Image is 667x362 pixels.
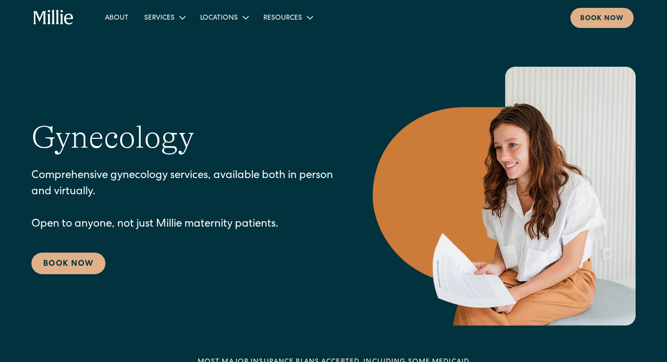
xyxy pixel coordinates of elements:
div: Resources [256,9,320,26]
div: Book now [580,14,624,24]
div: Services [144,13,175,24]
div: Locations [200,13,238,24]
div: Services [136,9,192,26]
a: Book now [570,8,634,28]
p: Comprehensive gynecology services, available both in person and virtually. Open to anyone, not ju... [31,168,333,233]
a: home [33,10,74,26]
div: Resources [263,13,302,24]
div: Locations [192,9,256,26]
h1: Gynecology [31,119,194,156]
img: Smiling woman holding documents during a consultation, reflecting supportive guidance in maternit... [373,67,636,326]
a: Book Now [31,253,105,274]
a: About [97,9,136,26]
